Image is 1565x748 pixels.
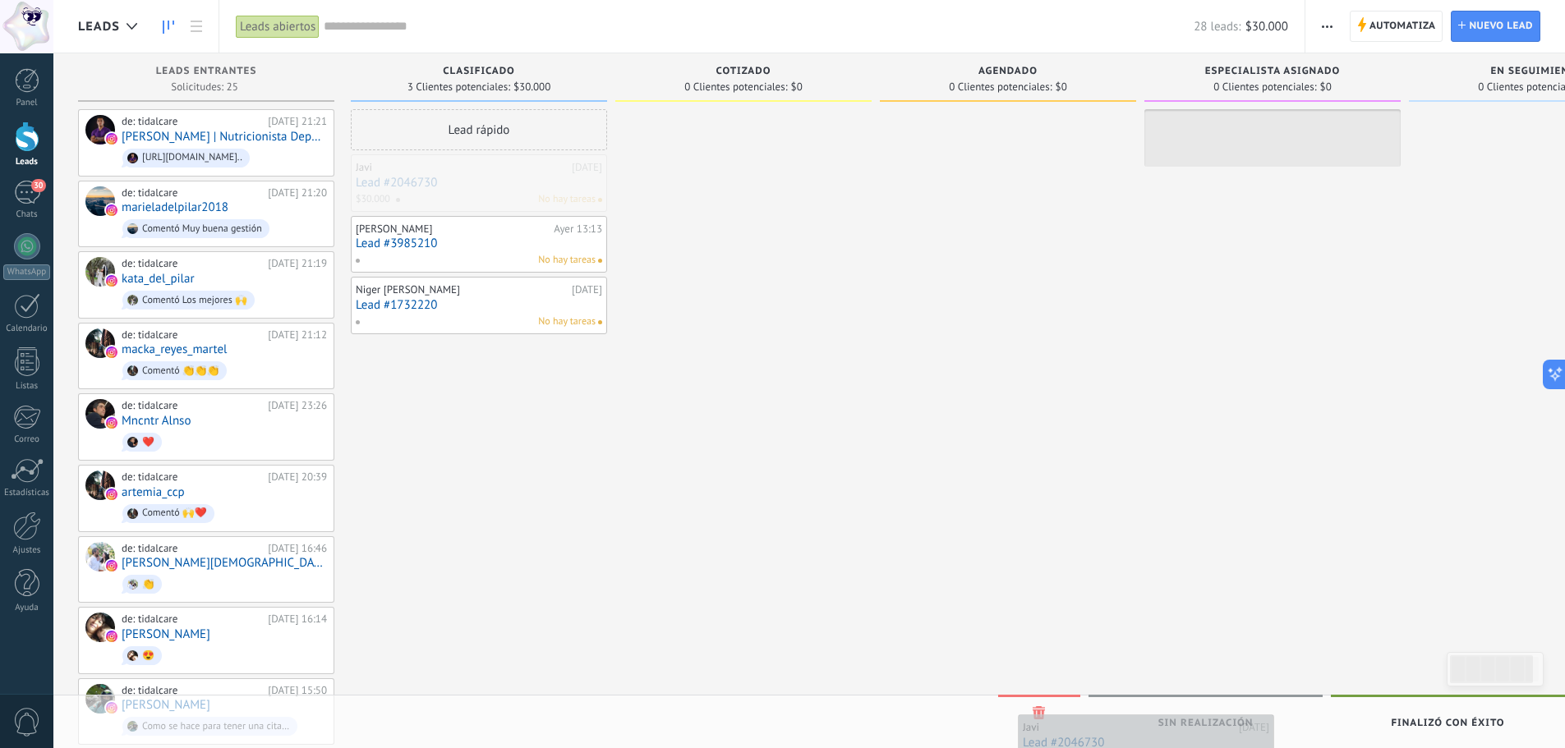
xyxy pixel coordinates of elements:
[624,66,863,80] div: Cotizado
[106,204,117,216] img: instagram.svg
[106,631,117,642] img: instagram.svg
[268,684,327,697] div: [DATE] 15:50
[1153,66,1392,80] div: Especialista asignado
[171,82,237,92] span: Solicitudes: 25
[122,470,262,484] div: de: tidalcare
[3,209,51,220] div: Chats
[86,66,326,80] div: Leads Entrantes
[268,186,327,200] div: [DATE] 21:20
[122,130,327,144] a: [PERSON_NAME] | Nutricionista Deportivo, Coach y Entrenador.
[572,161,602,174] div: [DATE]
[154,11,182,43] a: Leads
[356,176,602,190] a: Lead #2046730
[572,283,602,296] div: [DATE]
[268,257,327,270] div: [DATE] 21:19
[1451,11,1540,42] a: Nuevo lead
[122,342,228,356] a: macka_reyes_martel
[1320,82,1332,92] span: $0
[1369,11,1436,41] span: Automatiza
[598,320,602,324] span: No hay nada asignado
[1469,11,1533,41] span: Nuevo lead
[85,399,115,429] div: Mncntr Alnso
[949,82,1052,92] span: 0 Clientes potenciales:
[3,98,51,108] div: Panel
[85,257,115,287] div: kata_del_pilar
[122,556,327,570] a: [PERSON_NAME][DEMOGRAPHIC_DATA]
[554,223,602,236] div: Ayer 13:13
[1213,82,1316,92] span: 0 Clientes potenciales:
[684,82,787,92] span: 0 Clientes potenciales:
[106,560,117,571] img: instagram.svg
[538,314,596,329] span: No hay tareas
[78,19,120,34] span: Leads
[85,115,115,145] div: Pablo Andrés | Nutricionista Deportivo, Coach y Entrenador.
[598,259,602,263] span: No hay nada asignado
[1350,11,1443,42] a: Automatiza
[356,236,602,250] a: Lead #3985210
[106,417,117,429] img: instagram.svg
[106,489,117,500] img: instagram.svg
[1245,19,1288,34] span: $30.000
[3,381,51,392] div: Listas
[356,298,602,312] a: Lead #1732220
[268,613,327,626] div: [DATE] 16:14
[268,328,327,342] div: [DATE] 21:12
[85,684,115,714] div: Sergio ✨
[268,470,327,484] div: [DATE] 20:39
[142,365,219,377] div: Comentó 👏👏👏
[85,186,115,216] div: marieladelpilar2018
[1205,66,1340,77] span: Especialista asignado
[106,133,117,145] img: instagram.svg
[3,545,51,556] div: Ajustes
[122,186,262,200] div: de: tidalcare
[407,82,510,92] span: 3 Clientes potenciales:
[142,437,154,448] div: ❤️
[106,275,117,287] img: instagram.svg
[359,66,599,80] div: Clasificado
[142,579,154,590] div: 👏
[1056,82,1067,92] span: $0
[888,66,1128,80] div: Agendado
[142,650,154,662] div: 😍
[122,328,262,342] div: de: tidalcare
[3,324,51,334] div: Calendario
[122,115,262,128] div: de: tidalcare
[122,272,195,286] a: kata_del_pilar
[122,399,262,412] div: de: tidalcare
[182,11,210,43] a: Lista
[3,488,51,498] div: Estadísticas
[142,223,262,235] div: Comentó Muy buena gestión
[443,66,515,77] span: Clasificado
[3,157,51,167] div: Leads
[268,399,327,412] div: [DATE] 23:26
[3,264,50,280] div: WhatsApp
[716,66,771,77] span: Cotizado
[122,414,191,428] a: Mncntr Alnso
[538,192,596,207] span: No hay tareas
[268,542,327,555] div: [DATE] 16:46
[122,627,210,641] a: [PERSON_NAME]
[85,328,115,358] div: macka_reyes_martel
[142,507,207,519] div: Comentó 🙌❤️
[122,613,262,626] div: de: tidalcare
[85,542,115,571] div: María Jesús Aguayo
[791,82,803,92] span: $0
[122,200,228,214] a: marieladelpilar2018
[513,82,550,92] span: $30.000
[85,613,115,642] div: Eliana Cifuentes Rioseco
[978,66,1038,77] span: Agendado
[142,152,242,163] div: [URL][DOMAIN_NAME]..
[1315,11,1339,42] button: Más
[598,198,602,202] span: No hay nada asignado
[268,115,327,128] div: [DATE] 21:21
[356,223,550,236] div: [PERSON_NAME]
[122,684,262,697] div: de: tidalcare
[236,15,320,39] div: Leads abiertos
[31,179,45,192] span: 30
[356,192,390,207] span: $30.000
[122,542,262,555] div: de: tidalcare
[3,434,51,445] div: Correo
[351,109,607,150] div: Lead rápido
[1194,19,1240,34] span: 28 leads:
[538,253,596,268] span: No hay tareas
